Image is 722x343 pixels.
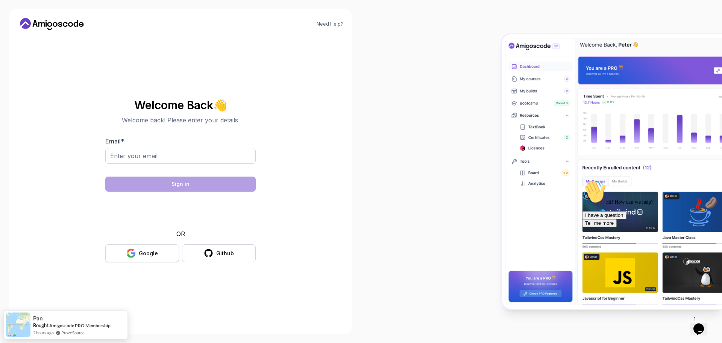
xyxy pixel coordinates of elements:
img: Amigoscode Dashboard [502,34,722,309]
span: Pan [33,315,43,322]
input: Enter your email [105,148,256,164]
button: I have a question [3,35,47,43]
div: Google [139,250,158,257]
button: Github [182,244,256,262]
span: Bought [33,322,49,328]
a: Home link [18,18,86,30]
img: provesource social proof notification image [6,313,30,337]
button: Tell me more [3,43,38,50]
button: Google [105,244,179,262]
div: Sign in [171,180,190,188]
a: Need Help? [317,21,343,27]
h2: Welcome Back [105,99,256,111]
div: 👋Hi! How can we help?I have a questionTell me more [3,3,138,50]
span: Hi! How can we help? [3,23,74,28]
p: Welcome back! Please enter your details. [105,116,256,125]
img: :wave: [3,3,27,27]
p: OR [176,229,185,238]
a: Amigoscode PRO Membership [49,323,111,328]
iframe: chat widget [690,313,714,335]
span: 👋 [212,98,228,112]
a: ProveSource [61,329,85,336]
div: Github [216,250,234,257]
iframe: chat widget [579,177,714,309]
button: Sign in [105,177,256,192]
label: Email * [105,137,124,145]
iframe: Widget containing checkbox for hCaptcha security challenge [124,196,237,225]
span: 2 hours ago [33,329,54,336]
